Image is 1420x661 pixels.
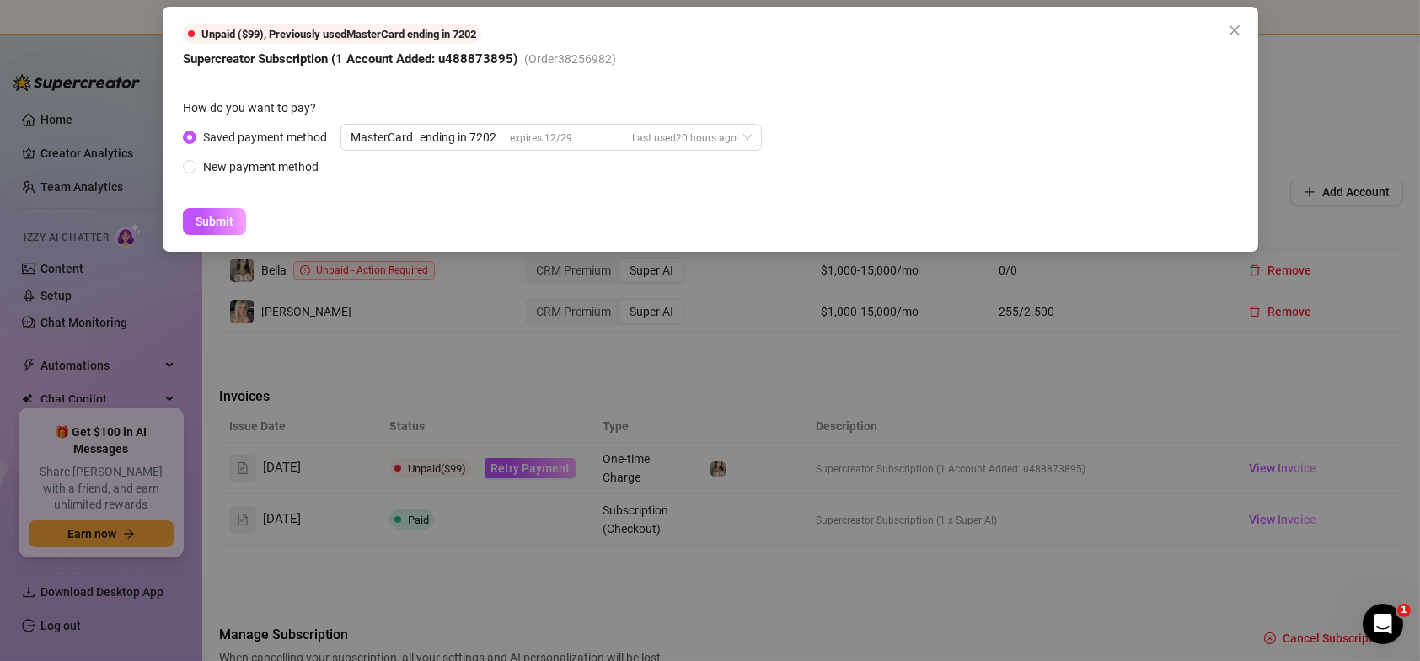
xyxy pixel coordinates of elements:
[524,52,616,66] span: (Order 38256982 )
[196,215,233,228] span: Submit
[1221,17,1248,44] button: Close
[183,99,327,117] label: How do you want to pay?
[196,128,334,147] span: Saved payment method
[351,125,413,150] div: MasterCard
[1397,604,1411,617] span: 1
[1363,604,1403,644] iframe: Intercom live chat
[183,51,517,67] span: Supercreator Subscription (1 Account Added: u488873895)
[183,208,246,235] button: Submit
[420,125,496,150] div: ending in 7202
[632,132,737,144] span: Last used 20 hours ago
[1228,24,1241,37] span: close
[510,132,572,144] span: expires 12/29
[1221,24,1248,37] span: Close
[201,28,476,40] span: Unpaid ($99) , Previously used MasterCard ending in 7202
[203,157,319,176] div: New payment method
